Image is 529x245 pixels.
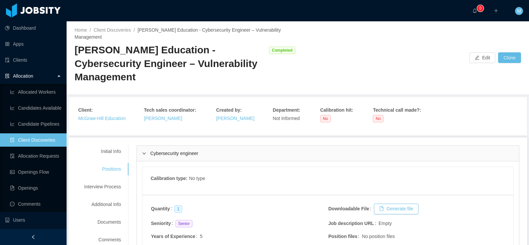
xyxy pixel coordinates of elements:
div: Positions [76,163,129,175]
button: icon: fileGenerate file [374,204,418,214]
i: icon: bell [472,8,477,13]
a: icon: messageComments [10,197,61,211]
strong: Tech sales coordinator : [144,107,196,113]
a: icon: file-textOpenings [10,181,61,195]
strong: Position files [328,234,357,239]
div: icon: rightCybersecurity engineer [137,146,519,161]
span: Cybersecurity engineer [150,151,198,156]
a: Home [75,27,87,33]
button: Clone [498,52,521,63]
div: Interview Process [76,181,129,193]
strong: Job description URL [328,221,374,226]
a: [PERSON_NAME] [216,116,254,121]
i: icon: solution [5,74,10,78]
a: icon: idcardOpenings Flow [10,165,61,179]
strong: Created by : [216,107,242,113]
sup: 0 [477,5,484,12]
div: [PERSON_NAME] Education - Cybersecurity Engineer – Vulnerability Management [75,43,266,84]
a: McGraw-Hill Education [78,116,126,121]
span: Allocation [13,73,33,79]
strong: Department : [273,107,300,113]
strong: Years of Experience [151,234,195,239]
a: Client Discoveries [94,27,131,33]
span: / [90,27,91,33]
span: 1 [174,205,182,213]
a: icon: auditClients [5,53,61,67]
strong: Client : [78,107,93,113]
a: icon: line-chartAllocated Workers [10,85,61,99]
span: M [517,7,521,15]
a: icon: line-chartCandidate Pipelines [10,117,61,131]
button: icon: editEdit [469,52,495,63]
i: icon: right [142,151,146,155]
strong: Downloadable File [328,206,369,211]
div: No type [189,175,205,183]
span: Not Informed [273,116,300,121]
i: icon: plus [494,8,498,13]
strong: Technical call made? : [373,107,421,113]
span: No [373,115,383,122]
strong: Seniority [151,221,171,226]
a: [PERSON_NAME] [144,116,182,121]
strong: Calibration hit : [320,107,353,113]
span: No position files [362,233,395,240]
a: icon: file-searchClient Discoveries [10,133,61,147]
span: [PERSON_NAME] Education - Cybersecurity Engineer – Vulnerability Management [75,27,281,40]
span: Empty [379,220,392,227]
a: icon: pie-chartDashboard [5,21,61,35]
a: icon: robotUsers [5,213,61,227]
span: Senior [175,220,192,227]
div: Documents [76,216,129,228]
a: icon: line-chartCandidates Available [10,101,61,115]
a: icon: file-doneAllocation Requests [10,149,61,163]
span: 5 [200,234,202,239]
span: / [133,27,135,33]
strong: Calibration type : [150,176,187,181]
a: icon: appstoreApps [5,37,61,51]
span: Completed [269,47,295,54]
div: Initial Info [76,145,129,158]
span: No [320,115,331,122]
strong: Quantity [151,206,170,211]
div: Additional Info [76,198,129,211]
